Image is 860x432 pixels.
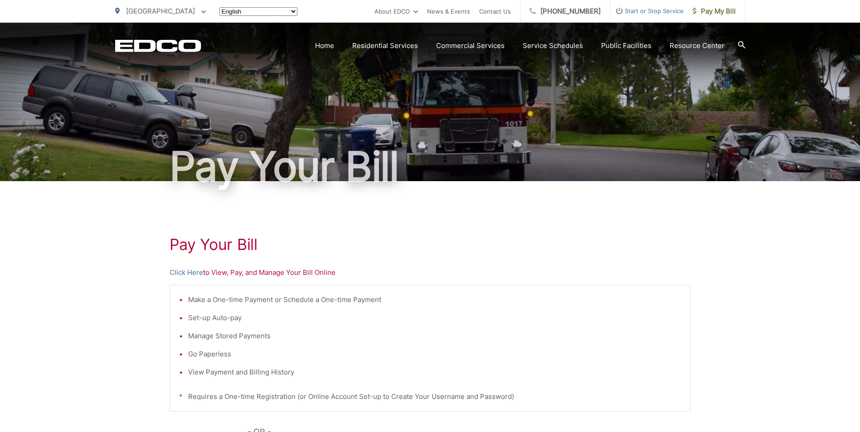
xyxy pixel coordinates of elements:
[188,349,681,360] li: Go Paperless
[126,7,195,15] span: [GEOGRAPHIC_DATA]
[115,39,201,52] a: EDCD logo. Return to the homepage.
[693,6,736,17] span: Pay My Bill
[601,40,651,51] a: Public Facilities
[479,6,511,17] a: Contact Us
[170,267,203,278] a: Click Here
[374,6,418,17] a: About EDCO
[188,294,681,305] li: Make a One-time Payment or Schedule a One-time Payment
[219,7,297,16] select: Select a language
[427,6,470,17] a: News & Events
[352,40,418,51] a: Residential Services
[179,391,681,402] p: * Requires a One-time Registration (or Online Account Set-up to Create Your Username and Password)
[188,331,681,341] li: Manage Stored Payments
[315,40,334,51] a: Home
[170,235,691,254] h1: Pay Your Bill
[115,144,745,189] h1: Pay Your Bill
[436,40,505,51] a: Commercial Services
[170,267,691,278] p: to View, Pay, and Manage Your Bill Online
[670,40,724,51] a: Resource Center
[188,367,681,378] li: View Payment and Billing History
[188,312,681,323] li: Set-up Auto-pay
[523,40,583,51] a: Service Schedules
